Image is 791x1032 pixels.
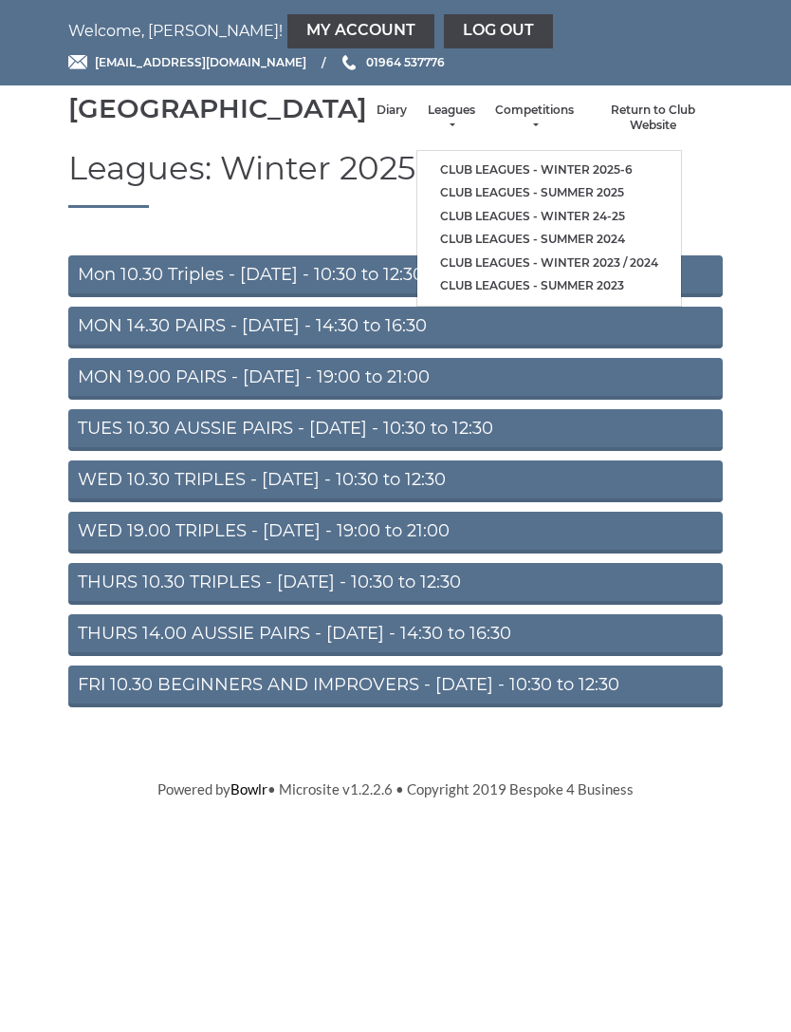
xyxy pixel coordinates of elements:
[377,103,407,119] a: Diary
[68,563,723,605] a: THURS 10.30 TRIPLES - [DATE] - 10:30 to 12:30
[417,205,681,229] a: Club leagues - Winter 24-25
[68,512,723,554] a: WED 19.00 TRIPLES - [DATE] - 19:00 to 21:00
[68,358,723,400] a: MON 19.00 PAIRS - [DATE] - 19:00 to 21:00
[366,55,445,69] span: 01964 537776
[68,666,723,707] a: FRI 10.30 BEGINNERS AND IMPROVERS - [DATE] - 10:30 to 12:30
[426,103,476,134] a: Leagues
[417,181,681,205] a: Club leagues - Summer 2025
[68,14,723,48] nav: Welcome, [PERSON_NAME]!
[157,780,634,797] span: Powered by • Microsite v1.2.2.6 • Copyright 2019 Bespoke 4 Business
[68,94,367,123] div: [GEOGRAPHIC_DATA]
[68,614,723,656] a: THURS 14.00 AUSSIE PAIRS - [DATE] - 14:30 to 16:30
[68,409,723,451] a: TUES 10.30 AUSSIE PAIRS - [DATE] - 10:30 to 12:30
[444,14,553,48] a: Log out
[68,53,306,71] a: Email [EMAIL_ADDRESS][DOMAIN_NAME]
[416,150,682,307] ul: Leagues
[495,103,574,134] a: Competitions
[417,228,681,252] a: Club leagues - Summer 2024
[68,55,87,69] img: Email
[68,307,723,348] a: MON 14.30 PAIRS - [DATE] - 14:30 to 16:30
[417,159,681,182] a: Club leagues - Winter 2025-6
[593,103,713,134] a: Return to Club Website
[68,255,723,297] a: Mon 10.30 Triples - [DATE] - 10:30 to 12:30
[68,151,723,208] h1: Leagues: Winter 2025-6
[95,55,306,69] span: [EMAIL_ADDRESS][DOMAIN_NAME]
[287,14,434,48] a: My Account
[230,780,267,797] a: Bowlr
[340,53,445,71] a: Phone us 01964 537776
[417,252,681,275] a: Club leagues - Winter 2023 / 2024
[417,274,681,298] a: Club leagues - Summer 2023
[342,55,356,70] img: Phone us
[68,460,723,502] a: WED 10.30 TRIPLES - [DATE] - 10:30 to 12:30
